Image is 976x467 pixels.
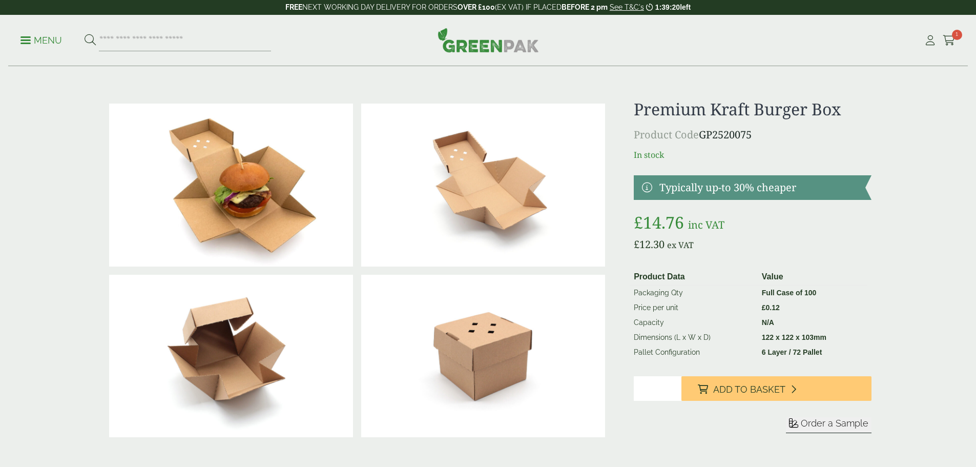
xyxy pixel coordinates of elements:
span: left [680,3,691,11]
img: GP2520075 Premium Kraft Burger Box Open [361,104,605,267]
bdi: 12.30 [634,237,664,251]
p: GP2520075 [634,127,871,143]
i: My Account [924,35,937,46]
img: GP2520075 Premium Kraft Burger Box With Burger [109,104,353,267]
td: Packaging Qty [630,286,758,301]
i: Cart [943,35,956,46]
bdi: 14.76 [634,211,684,233]
p: Menu [20,34,62,47]
button: Order a Sample [786,417,871,433]
strong: Full Case of 100 [762,289,817,297]
th: Product Data [630,269,758,286]
th: Value [758,269,867,286]
p: In stock [634,149,871,161]
a: 1 [943,33,956,48]
td: Dimensions (L x W x D) [630,330,758,345]
span: ex VAT [667,239,694,251]
strong: OVER £100 [458,3,495,11]
strong: FREE [285,3,302,11]
td: Capacity [630,315,758,330]
a: Menu [20,34,62,45]
span: £ [634,237,639,251]
span: Add to Basket [713,384,785,395]
strong: 6 Layer / 72 Pallet [762,348,822,356]
img: GP2520075 Premium Kraft Burger Box Closed [361,275,605,438]
td: Price per unit [630,300,758,315]
td: Pallet Configuration [630,345,758,360]
strong: N/A [762,318,774,327]
span: Product Code [634,128,699,141]
span: inc VAT [688,218,724,232]
img: GreenPak Supplies [438,28,539,52]
span: 1 [952,30,962,40]
button: Add to Basket [681,376,871,401]
img: GP2520075 Premium Kraft Burger Box Opening [109,275,353,438]
span: £ [634,211,643,233]
span: 1:39:20 [655,3,680,11]
span: Order a Sample [801,418,868,429]
bdi: 0.12 [762,303,780,312]
span: £ [762,303,766,312]
strong: BEFORE 2 pm [562,3,608,11]
h1: Premium Kraft Burger Box [634,99,871,119]
strong: 122 x 122 x 103mm [762,333,826,341]
a: See T&C's [610,3,644,11]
